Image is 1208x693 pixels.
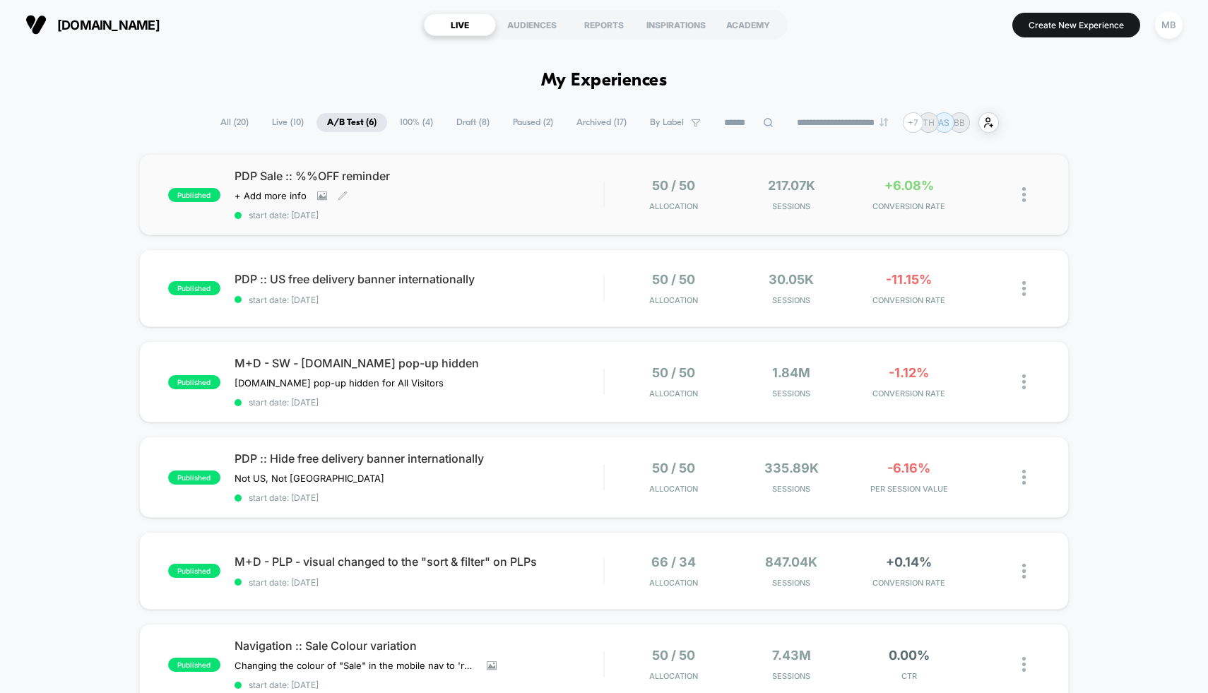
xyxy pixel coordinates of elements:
[652,178,695,193] span: 50 / 50
[235,492,604,503] span: start date: [DATE]
[649,389,698,398] span: Allocation
[880,118,888,126] img: end
[541,71,668,91] h1: My Experiences
[168,375,220,389] span: published
[235,356,604,370] span: M+D - SW - [DOMAIN_NAME] pop-up hidden
[772,648,811,663] span: 7.43M
[235,680,604,690] span: start date: [DATE]
[649,201,698,211] span: Allocation
[1022,374,1026,389] img: close
[496,13,568,36] div: AUDIENCES
[649,578,698,588] span: Allocation
[903,112,923,133] div: + 7
[652,461,695,475] span: 50 / 50
[235,169,604,183] span: PDP Sale :: %%OFF reminder
[168,281,220,295] span: published
[57,18,160,32] span: [DOMAIN_NAME]
[1022,657,1026,672] img: close
[853,484,964,494] span: PER SESSION VALUE
[424,13,496,36] div: LIVE
[235,272,604,286] span: PDP :: US free delivery banner internationally
[884,178,934,193] span: +6.08%
[853,295,964,305] span: CONVERSION RATE
[235,473,384,484] span: Not US, Not [GEOGRAPHIC_DATA]
[235,577,604,588] span: start date: [DATE]
[938,117,949,128] p: AS
[853,578,964,588] span: CONVERSION RATE
[768,178,815,193] span: 217.07k
[235,397,604,408] span: start date: [DATE]
[1151,11,1187,40] button: MB
[887,461,930,475] span: -6.16%
[764,461,819,475] span: 335.89k
[1012,13,1140,37] button: Create New Experience
[235,451,604,466] span: PDP :: Hide free delivery banner internationally
[25,14,47,35] img: Visually logo
[736,484,846,494] span: Sessions
[886,272,932,287] span: -11.15%
[923,117,935,128] p: TH
[736,389,846,398] span: Sessions
[736,578,846,588] span: Sessions
[21,13,164,36] button: [DOMAIN_NAME]
[235,555,604,569] span: M+D - PLP - visual changed to the "sort & filter" on PLPs
[712,13,784,36] div: ACADEMY
[772,365,810,380] span: 1.84M
[568,13,640,36] div: REPORTS
[168,564,220,578] span: published
[736,671,846,681] span: Sessions
[566,113,637,132] span: Archived ( 17 )
[235,377,444,389] span: [DOMAIN_NAME] pop-up hidden for All Visitors
[853,389,964,398] span: CONVERSION RATE
[261,113,314,132] span: Live ( 10 )
[651,555,696,569] span: 66 / 34
[889,365,929,380] span: -1.12%
[853,201,964,211] span: CONVERSION RATE
[1022,470,1026,485] img: close
[446,113,500,132] span: Draft ( 8 )
[235,660,476,671] span: Changing the colour of "Sale" in the mobile nav to 'red'
[649,671,698,681] span: Allocation
[168,658,220,672] span: published
[235,210,604,220] span: start date: [DATE]
[886,555,932,569] span: +0.14%
[235,639,604,653] span: Navigation :: Sale Colour variation
[650,117,684,128] span: By Label
[316,113,387,132] span: A/B Test ( 6 )
[649,484,698,494] span: Allocation
[1022,281,1026,296] img: close
[1022,564,1026,579] img: close
[652,648,695,663] span: 50 / 50
[652,272,695,287] span: 50 / 50
[1155,11,1183,39] div: MB
[954,117,965,128] p: BB
[168,470,220,485] span: published
[853,671,964,681] span: CTR
[1022,187,1026,202] img: close
[168,188,220,202] span: published
[235,190,307,201] span: + Add more info
[502,113,564,132] span: Paused ( 2 )
[769,272,814,287] span: 30.05k
[652,365,695,380] span: 50 / 50
[736,201,846,211] span: Sessions
[765,555,817,569] span: 847.04k
[889,648,930,663] span: 0.00%
[649,295,698,305] span: Allocation
[235,295,604,305] span: start date: [DATE]
[210,113,259,132] span: All ( 20 )
[640,13,712,36] div: INSPIRATIONS
[389,113,444,132] span: 100% ( 4 )
[736,295,846,305] span: Sessions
